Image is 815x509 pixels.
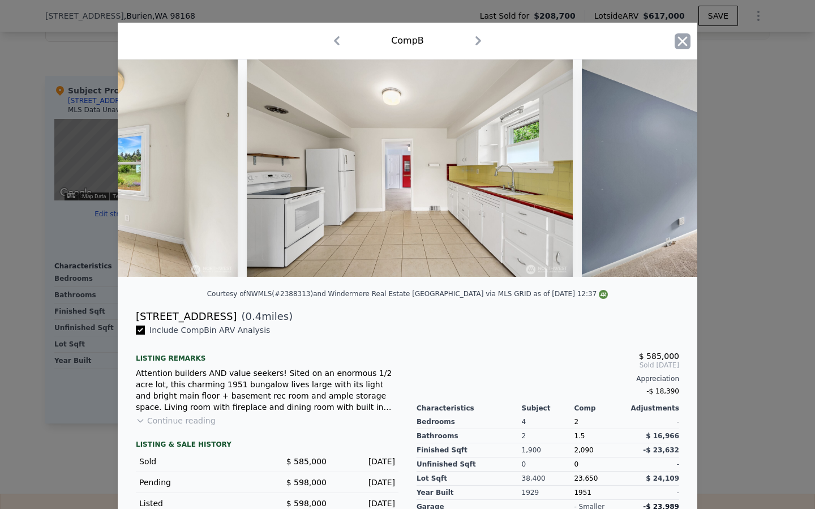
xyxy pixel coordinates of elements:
[417,486,522,500] div: Year Built
[136,345,398,363] div: Listing remarks
[237,309,293,324] span: ( miles)
[417,472,522,486] div: Lot Sqft
[627,457,679,472] div: -
[522,486,574,500] div: 1929
[574,404,627,413] div: Comp
[646,432,679,440] span: $ 16,966
[599,290,608,299] img: NWMLS Logo
[139,498,258,509] div: Listed
[417,404,522,413] div: Characteristics
[286,499,327,508] span: $ 598,000
[522,404,574,413] div: Subject
[286,478,327,487] span: $ 598,000
[646,474,679,482] span: $ 24,109
[522,443,574,457] div: 1,900
[417,443,522,457] div: Finished Sqft
[522,457,574,472] div: 0
[136,415,216,426] button: Continue reading
[646,387,679,395] span: -$ 18,390
[627,404,679,413] div: Adjustments
[145,326,274,335] span: Include Comp B in ARV Analysis
[417,361,679,370] span: Sold [DATE]
[336,477,395,488] div: [DATE]
[574,486,627,500] div: 1951
[247,59,573,277] img: Property Img
[522,415,574,429] div: 4
[574,418,578,426] span: 2
[417,429,522,443] div: Bathrooms
[574,446,593,454] span: 2,090
[639,352,679,361] span: $ 585,000
[417,415,522,429] div: Bedrooms
[417,374,679,383] div: Appreciation
[627,415,679,429] div: -
[522,429,574,443] div: 2
[139,456,258,467] div: Sold
[574,474,598,482] span: 23,650
[574,460,578,468] span: 0
[336,456,395,467] div: [DATE]
[643,446,679,454] span: -$ 23,632
[136,309,237,324] div: [STREET_ADDRESS]
[627,486,679,500] div: -
[246,310,262,322] span: 0.4
[136,440,398,451] div: LISTING & SALE HISTORY
[417,457,522,472] div: Unfinished Sqft
[136,367,398,413] div: Attention builders AND value seekers! Sited on an enormous 1/2 acre lot, this charming 1951 bunga...
[207,290,608,298] div: Courtesy of NWMLS (#2388313) and Windermere Real Estate [GEOGRAPHIC_DATA] via MLS GRID as of [DAT...
[286,457,327,466] span: $ 585,000
[574,429,627,443] div: 1.5
[336,498,395,509] div: [DATE]
[391,34,424,48] div: Comp B
[139,477,258,488] div: Pending
[522,472,574,486] div: 38,400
